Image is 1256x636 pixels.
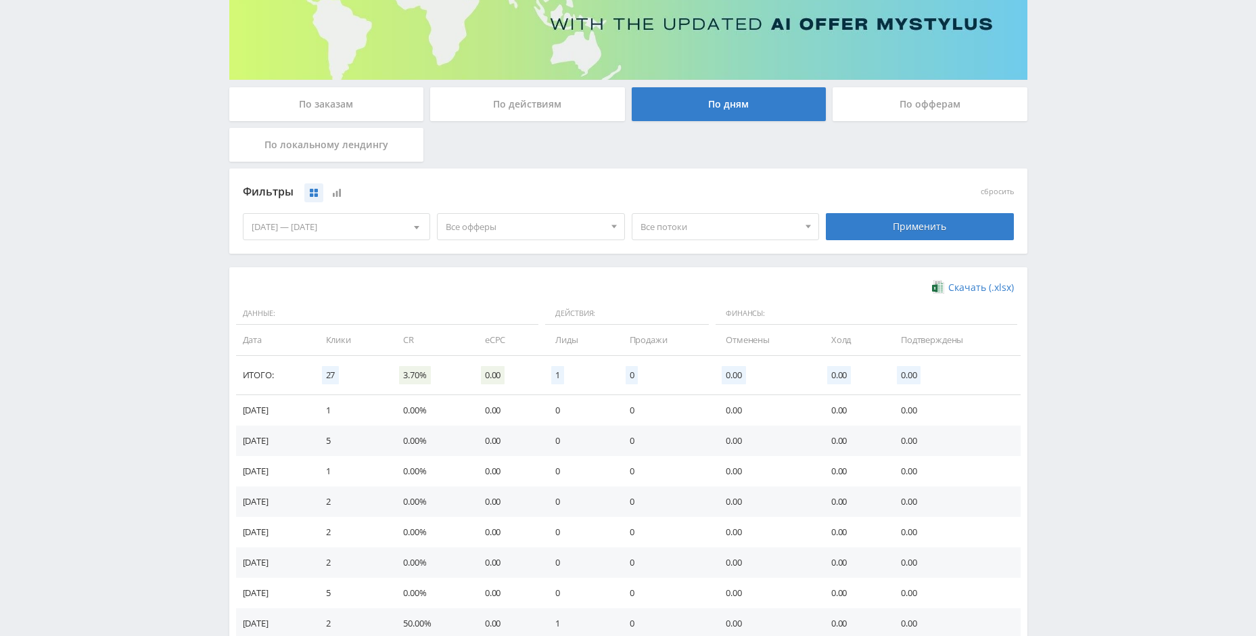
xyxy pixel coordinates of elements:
[616,517,713,547] td: 0
[545,302,709,325] span: Действия:
[716,302,1017,325] span: Финансы:
[641,214,799,240] span: Все потоки
[236,395,312,426] td: [DATE]
[818,578,887,608] td: 0.00
[827,366,851,384] span: 0.00
[542,456,615,486] td: 0
[236,456,312,486] td: [DATE]
[312,578,390,608] td: 5
[446,214,604,240] span: Все офферы
[236,302,539,325] span: Данные:
[390,395,471,426] td: 0.00%
[542,426,615,456] td: 0
[712,325,818,355] td: Отменены
[390,517,471,547] td: 0.00%
[390,456,471,486] td: 0.00%
[390,325,471,355] td: CR
[887,325,1021,355] td: Подтверждены
[542,325,615,355] td: Лиды
[981,187,1014,196] button: сбросить
[616,395,713,426] td: 0
[312,547,390,578] td: 2
[322,366,340,384] span: 27
[818,426,887,456] td: 0.00
[542,486,615,517] td: 0
[632,87,827,121] div: По дням
[887,517,1021,547] td: 0.00
[616,456,713,486] td: 0
[616,426,713,456] td: 0
[551,366,564,384] span: 1
[818,325,887,355] td: Холд
[948,282,1014,293] span: Скачать (.xlsx)
[471,547,542,578] td: 0.00
[390,426,471,456] td: 0.00%
[542,547,615,578] td: 0
[243,214,430,240] div: [DATE] — [DATE]
[236,517,312,547] td: [DATE]
[712,547,818,578] td: 0.00
[887,456,1021,486] td: 0.00
[818,547,887,578] td: 0.00
[542,395,615,426] td: 0
[887,486,1021,517] td: 0.00
[481,366,505,384] span: 0.00
[471,578,542,608] td: 0.00
[616,547,713,578] td: 0
[312,325,390,355] td: Клики
[897,366,921,384] span: 0.00
[236,547,312,578] td: [DATE]
[229,87,424,121] div: По заказам
[887,578,1021,608] td: 0.00
[932,281,1013,294] a: Скачать (.xlsx)
[312,517,390,547] td: 2
[712,486,818,517] td: 0.00
[818,395,887,426] td: 0.00
[236,356,312,395] td: Итого:
[712,578,818,608] td: 0.00
[542,517,615,547] td: 0
[616,578,713,608] td: 0
[616,486,713,517] td: 0
[818,486,887,517] td: 0.00
[390,578,471,608] td: 0.00%
[932,280,944,294] img: xlsx
[826,213,1014,240] div: Применить
[887,395,1021,426] td: 0.00
[818,456,887,486] td: 0.00
[471,426,542,456] td: 0.00
[399,366,430,384] span: 3.70%
[312,395,390,426] td: 1
[390,547,471,578] td: 0.00%
[312,456,390,486] td: 1
[542,578,615,608] td: 0
[471,395,542,426] td: 0.00
[887,426,1021,456] td: 0.00
[722,366,745,384] span: 0.00
[312,426,390,456] td: 5
[236,486,312,517] td: [DATE]
[236,578,312,608] td: [DATE]
[833,87,1027,121] div: По офферам
[616,325,713,355] td: Продажи
[312,486,390,517] td: 2
[236,325,312,355] td: Дата
[430,87,625,121] div: По действиям
[887,547,1021,578] td: 0.00
[712,395,818,426] td: 0.00
[712,517,818,547] td: 0.00
[229,128,424,162] div: По локальному лендингу
[243,182,820,202] div: Фильтры
[471,486,542,517] td: 0.00
[626,366,638,384] span: 0
[390,486,471,517] td: 0.00%
[712,426,818,456] td: 0.00
[471,325,542,355] td: eCPC
[236,426,312,456] td: [DATE]
[712,456,818,486] td: 0.00
[471,517,542,547] td: 0.00
[471,456,542,486] td: 0.00
[818,517,887,547] td: 0.00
